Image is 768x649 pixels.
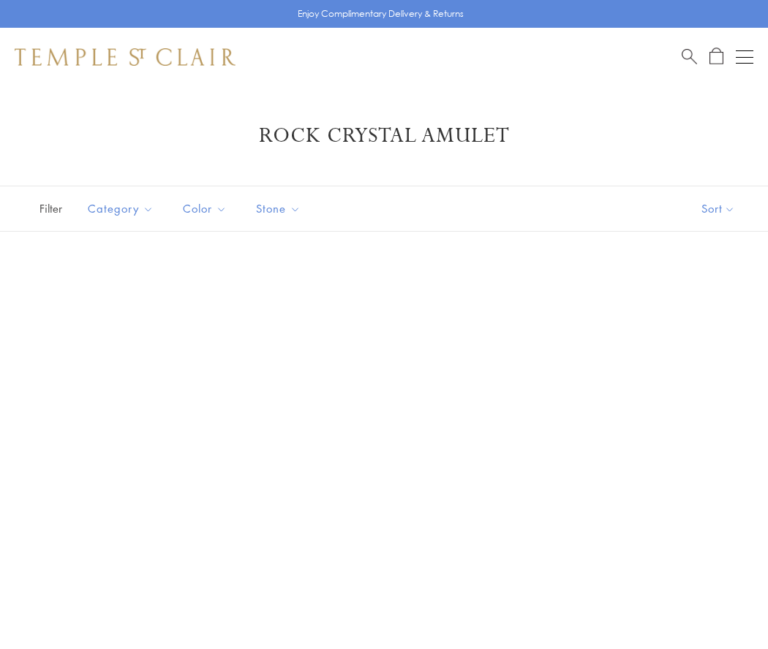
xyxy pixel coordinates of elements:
[37,123,731,149] h1: Rock Crystal Amulet
[249,200,312,218] span: Stone
[15,48,236,66] img: Temple St. Clair
[682,48,697,66] a: Search
[709,48,723,66] a: Open Shopping Bag
[669,186,768,231] button: Show sort by
[80,200,165,218] span: Category
[245,192,312,225] button: Stone
[77,192,165,225] button: Category
[736,48,753,66] button: Open navigation
[298,7,464,21] p: Enjoy Complimentary Delivery & Returns
[172,192,238,225] button: Color
[176,200,238,218] span: Color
